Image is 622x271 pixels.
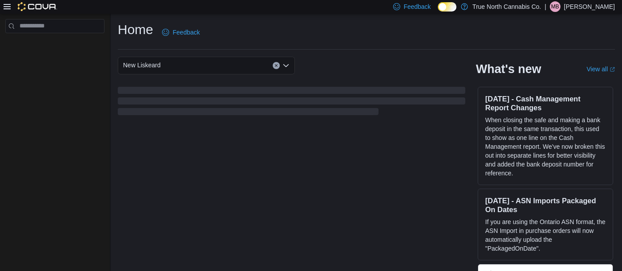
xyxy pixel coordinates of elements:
[476,62,541,76] h2: What's new
[5,35,104,56] nav: Complex example
[404,2,431,11] span: Feedback
[282,62,290,69] button: Open list of options
[545,1,546,12] p: |
[485,217,606,253] p: If you are using the Ontario ASN format, the ASN Import in purchase orders will now automatically...
[610,67,615,72] svg: External link
[438,2,456,12] input: Dark Mode
[158,23,203,41] a: Feedback
[173,28,200,37] span: Feedback
[123,60,161,70] span: New Liskeard
[273,62,280,69] button: Clear input
[118,21,153,39] h1: Home
[485,196,606,214] h3: [DATE] - ASN Imports Packaged On Dates
[472,1,541,12] p: True North Cannabis Co.
[550,1,560,12] div: Michael Baingo
[18,2,57,11] img: Cova
[587,66,615,73] a: View allExternal link
[551,1,559,12] span: MB
[564,1,615,12] p: [PERSON_NAME]
[485,94,606,112] h3: [DATE] - Cash Management Report Changes
[118,89,465,117] span: Loading
[485,116,606,178] p: When closing the safe and making a bank deposit in the same transaction, this used to show as one...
